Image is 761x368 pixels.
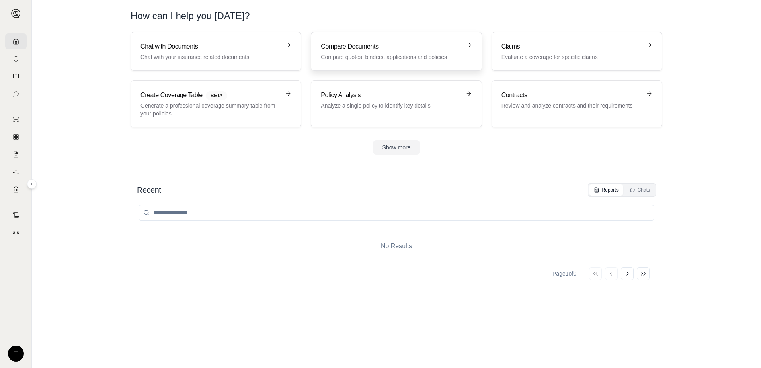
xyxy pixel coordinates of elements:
[589,184,623,196] button: Reports
[5,112,27,127] a: Single Policy
[140,53,280,61] p: Chat with your insurance related documents
[131,10,662,22] h1: How can I help you [DATE]?
[5,51,27,67] a: Documents Vault
[311,32,482,71] a: Compare DocumentsCompare quotes, binders, applications and policies
[321,53,461,61] p: Compare quotes, binders, applications and policies
[311,80,482,127] a: Policy AnalysisAnalyze a single policy to identify key details
[140,90,280,100] h3: Create Coverage Table
[552,270,576,278] div: Page 1 of 0
[594,187,619,193] div: Reports
[492,80,662,127] a: ContractsReview and analyze contracts and their requirements
[5,182,27,198] a: Coverage Table
[321,102,461,110] p: Analyze a single policy to identify key details
[5,225,27,241] a: Legal Search Engine
[492,32,662,71] a: ClaimsEvaluate a coverage for specific claims
[373,140,420,155] button: Show more
[8,346,24,362] div: T
[5,69,27,84] a: Prompt Library
[206,91,227,100] span: BETA
[5,129,27,145] a: Policy Comparisons
[501,42,641,51] h3: Claims
[501,53,641,61] p: Evaluate a coverage for specific claims
[321,42,461,51] h3: Compare Documents
[137,229,656,264] div: No Results
[27,179,37,189] button: Expand sidebar
[5,33,27,49] a: Home
[131,32,301,71] a: Chat with DocumentsChat with your insurance related documents
[137,184,161,196] h2: Recent
[131,80,301,127] a: Create Coverage TableBETAGenerate a professional coverage summary table from your policies.
[140,42,280,51] h3: Chat with Documents
[321,90,461,100] h3: Policy Analysis
[625,184,655,196] button: Chats
[5,86,27,102] a: Chat
[501,90,641,100] h3: Contracts
[5,164,27,180] a: Custom Report
[501,102,641,110] p: Review and analyze contracts and their requirements
[8,6,24,22] button: Expand sidebar
[5,147,27,162] a: Claim Coverage
[140,102,280,117] p: Generate a professional coverage summary table from your policies.
[5,207,27,223] a: Contract Analysis
[11,9,21,18] img: Expand sidebar
[630,187,650,193] div: Chats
